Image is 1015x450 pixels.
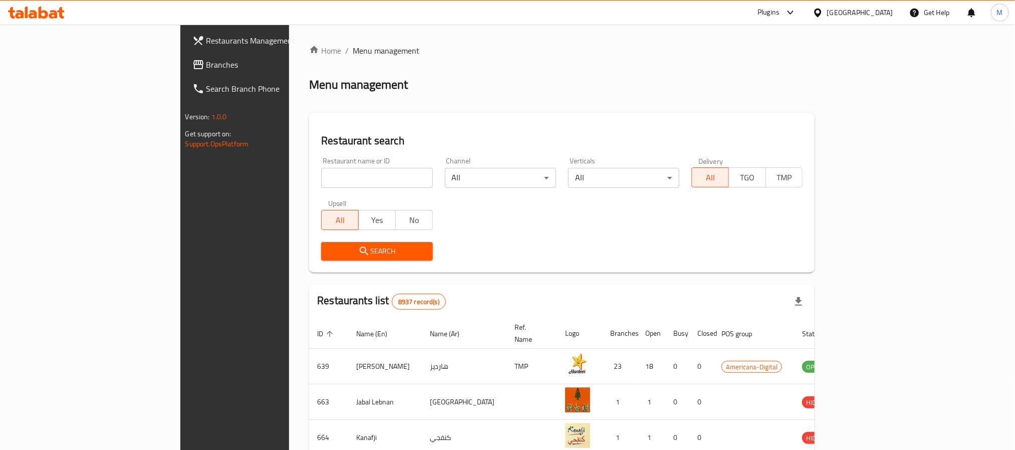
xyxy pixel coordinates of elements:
[392,294,446,310] div: Total records count
[565,423,590,448] img: Kanafji
[184,29,350,53] a: Restaurants Management
[309,45,815,57] nav: breadcrumb
[321,210,359,230] button: All
[665,318,689,349] th: Busy
[506,349,557,384] td: TMP
[637,349,665,384] td: 18
[696,170,725,185] span: All
[206,83,342,95] span: Search Branch Phone
[348,349,422,384] td: [PERSON_NAME]
[602,384,637,420] td: 1
[353,45,419,57] span: Menu management
[637,384,665,420] td: 1
[211,110,227,123] span: 1.0.0
[728,167,766,187] button: TGO
[321,242,432,261] button: Search
[698,157,723,164] label: Delivery
[317,293,446,310] h2: Restaurants list
[326,213,355,228] span: All
[400,213,429,228] span: No
[689,349,713,384] td: 0
[317,328,336,340] span: ID
[568,168,679,188] div: All
[827,7,893,18] div: [GEOGRAPHIC_DATA]
[184,53,350,77] a: Branches
[185,127,231,140] span: Get support on:
[802,397,832,408] span: HIDDEN
[721,328,765,340] span: POS group
[565,387,590,412] img: Jabal Lebnan
[185,137,249,150] a: Support.OpsPlatform
[770,170,799,185] span: TMP
[348,384,422,420] td: Jabal Lebnan
[321,168,432,188] input: Search for restaurant name or ID..
[395,210,433,230] button: No
[665,349,689,384] td: 0
[766,167,803,187] button: TMP
[430,328,472,340] span: Name (Ar)
[206,35,342,47] span: Restaurants Management
[757,7,780,19] div: Plugins
[206,59,342,71] span: Branches
[665,384,689,420] td: 0
[185,110,210,123] span: Version:
[515,321,545,345] span: Ref. Name
[445,168,556,188] div: All
[358,210,396,230] button: Yes
[602,349,637,384] td: 23
[689,318,713,349] th: Closed
[802,396,832,408] div: HIDDEN
[309,77,408,93] h2: Menu management
[565,352,590,377] img: Hardee's
[733,170,762,185] span: TGO
[422,384,506,420] td: [GEOGRAPHIC_DATA]
[689,384,713,420] td: 0
[363,213,392,228] span: Yes
[691,167,729,187] button: All
[637,318,665,349] th: Open
[356,328,400,340] span: Name (En)
[802,432,832,444] span: HIDDEN
[802,361,827,373] span: OPEN
[328,200,347,207] label: Upsell
[557,318,602,349] th: Logo
[722,361,782,373] span: Americana-Digital
[802,328,835,340] span: Status
[787,290,811,314] div: Export file
[602,318,637,349] th: Branches
[997,7,1003,18] span: M
[392,297,445,307] span: 8937 record(s)
[329,245,424,258] span: Search
[422,349,506,384] td: هارديز
[321,133,803,148] h2: Restaurant search
[184,77,350,101] a: Search Branch Phone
